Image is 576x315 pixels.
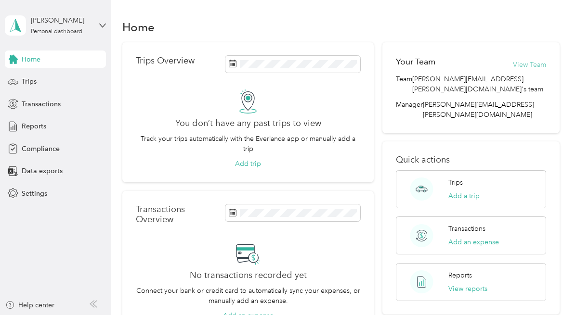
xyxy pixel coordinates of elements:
[423,101,534,119] span: [PERSON_NAME][EMAIL_ADDRESS][PERSON_NAME][DOMAIN_NAME]
[31,29,82,35] div: Personal dashboard
[412,74,546,94] span: [PERSON_NAME][EMAIL_ADDRESS][PERSON_NAME][DOMAIN_NAME]'s team
[396,155,546,165] p: Quick actions
[448,177,463,188] p: Trips
[513,60,546,70] button: View Team
[448,237,499,247] button: Add an expense
[190,270,307,280] h2: No transactions recorded yet
[448,284,487,294] button: View reports
[522,261,576,315] iframe: Everlance-gr Chat Button Frame
[22,54,40,64] span: Home
[136,56,195,66] p: Trips Overview
[136,204,220,225] p: Transactions Overview
[31,15,91,25] div: [PERSON_NAME]
[448,191,480,201] button: Add a trip
[396,100,423,120] span: Manager
[22,144,60,154] span: Compliance
[22,121,46,131] span: Reports
[22,99,61,109] span: Transactions
[396,56,435,68] h2: Your Team
[235,159,261,169] button: Add trip
[122,22,155,32] h1: Home
[136,286,360,306] p: Connect your bank or credit card to automatically sync your expenses, or manually add an expense.
[175,118,321,128] h2: You don’t have any past trips to view
[136,134,360,154] p: Track your trips automatically with the Everlance app or manually add a trip
[448,270,472,280] p: Reports
[5,300,54,310] button: Help center
[396,74,412,94] span: Team
[448,224,485,234] p: Transactions
[22,76,37,87] span: Trips
[22,189,47,199] span: Settings
[22,166,63,176] span: Data exports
